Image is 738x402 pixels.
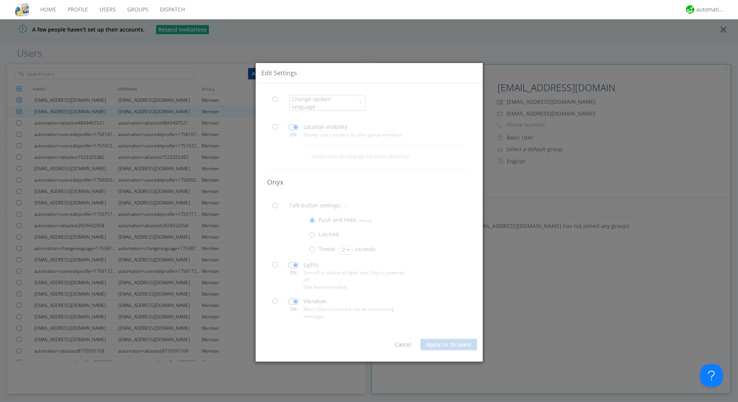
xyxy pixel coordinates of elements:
div: Edit Settings [261,69,297,78]
button: Apply to 26 users [420,339,477,350]
div: automation+atlas [696,6,725,13]
a: Cancel [395,341,411,348]
img: cddb5a64eb264b2086981ab96f4c1ba7 [15,3,29,16]
h4: Onyx [267,179,471,186]
img: d2d01cd9b4174d08988066c6d424eccd [686,5,694,14]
